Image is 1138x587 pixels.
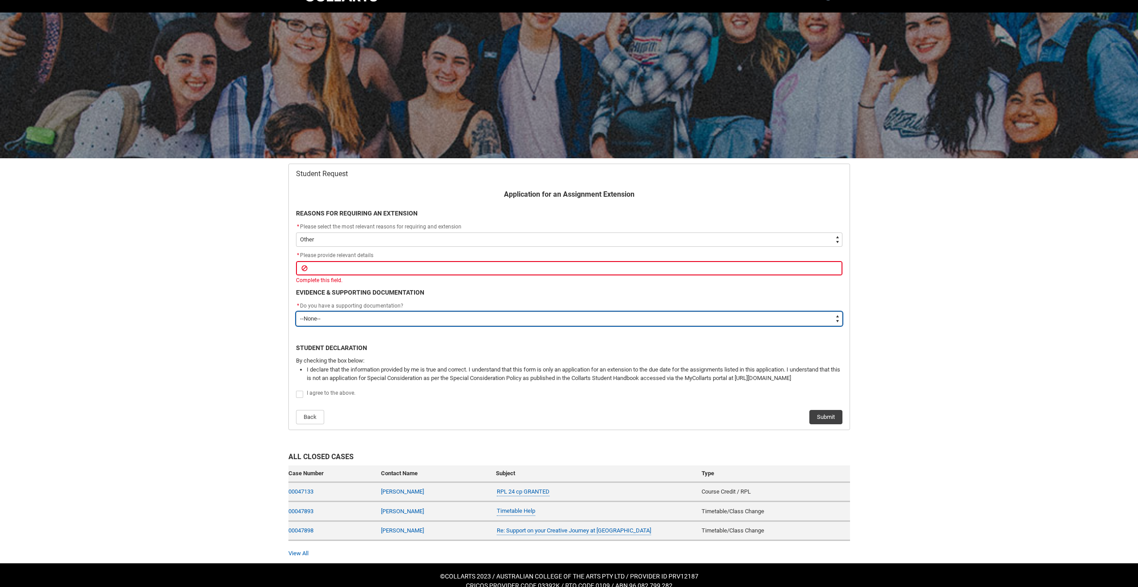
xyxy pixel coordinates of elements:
[497,507,535,516] a: Timetable Help
[377,465,492,483] th: Contact Name
[288,488,313,495] a: 00047133
[307,390,355,396] span: I agree to the above.
[497,487,550,497] a: RPL 24 cp GRANTED
[288,508,313,515] a: 00047893
[296,210,418,217] b: REASONS FOR REQUIRING AN EXTENSION
[381,488,424,495] a: [PERSON_NAME]
[296,410,324,424] button: Back
[296,169,348,178] span: Student Request
[288,527,313,534] a: 00047898
[492,465,698,483] th: Subject
[504,190,635,198] b: Application for an Assignment Extension
[300,303,403,309] span: Do you have a supporting documentation?
[307,365,842,383] li: I declare that the information provided by me is true and correct. I understand that this form is...
[381,527,424,534] a: [PERSON_NAME]
[297,224,299,230] abbr: required
[698,465,850,483] th: Type
[297,252,299,258] abbr: required
[288,465,378,483] th: Case Number
[288,452,850,465] h2: All Closed Cases
[702,488,751,495] span: Course Credit / RPL
[296,276,842,284] div: Complete this field.
[702,508,764,515] span: Timetable/Class Change
[297,303,299,309] abbr: required
[296,252,373,258] span: Please provide relevant details
[296,289,424,296] b: EVIDENCE & SUPPORTING DOCUMENTATION
[809,410,842,424] button: Submit
[381,508,424,515] a: [PERSON_NAME]
[296,356,842,365] p: By checking the box below:
[300,224,461,230] span: Please select the most relevant reasons for requiring and extension
[497,526,651,536] a: Re: Support on your Creative Journey at [GEOGRAPHIC_DATA]
[702,527,764,534] span: Timetable/Class Change
[296,344,367,351] b: STUDENT DECLARATION
[288,550,309,557] a: View All Cases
